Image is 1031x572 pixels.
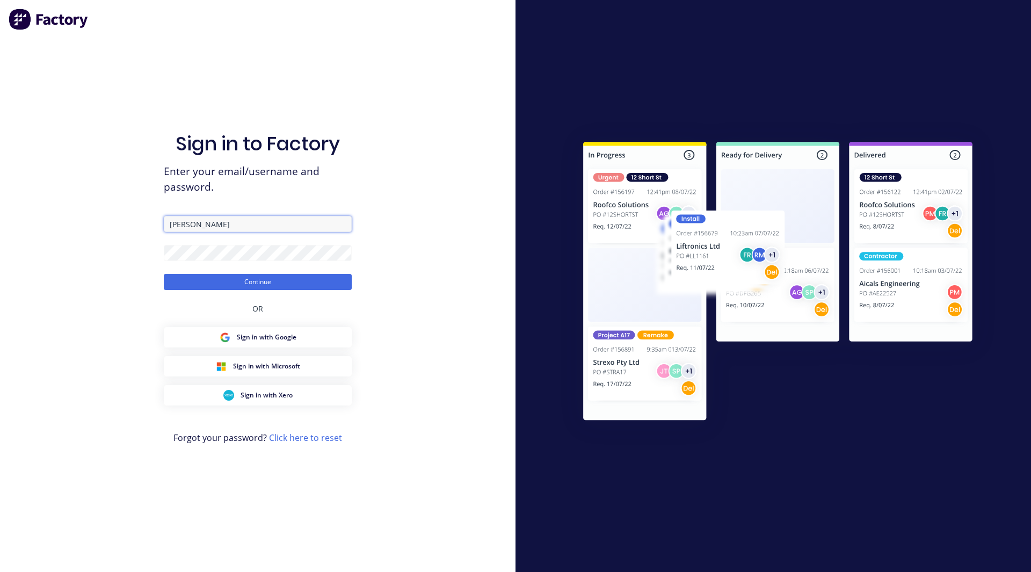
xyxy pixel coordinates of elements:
span: Sign in with Google [237,332,296,342]
img: Microsoft Sign in [216,361,227,372]
img: Sign in [560,120,996,446]
button: Google Sign inSign in with Google [164,327,352,347]
img: Xero Sign in [223,390,234,401]
img: Factory [9,9,89,30]
button: Microsoft Sign inSign in with Microsoft [164,356,352,376]
button: Continue [164,274,352,290]
span: Sign in with Xero [241,390,293,400]
button: Xero Sign inSign in with Xero [164,385,352,406]
img: Google Sign in [220,332,230,343]
span: Sign in with Microsoft [233,361,300,371]
a: Click here to reset [269,432,342,444]
span: Enter your email/username and password. [164,164,352,195]
input: Email/Username [164,216,352,232]
h1: Sign in to Factory [176,132,340,155]
span: Forgot your password? [173,431,342,444]
div: OR [252,290,263,327]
